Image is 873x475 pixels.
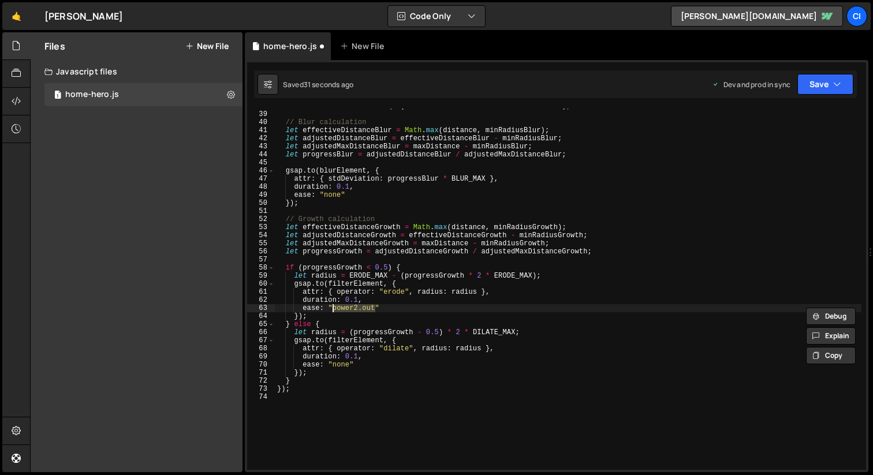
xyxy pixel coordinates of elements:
div: 60 [247,280,275,288]
span: 1 [54,91,61,100]
div: 69 [247,353,275,361]
div: 61 [247,288,275,296]
div: Javascript files [31,60,242,83]
button: Explain [806,327,856,345]
div: 40 [247,118,275,126]
div: 71 [247,369,275,377]
div: home-hero.js [263,40,317,52]
div: 39 [247,110,275,118]
div: 44 [247,151,275,159]
button: Copy [806,347,856,364]
button: Debug [806,308,856,325]
div: 50 [247,199,275,207]
div: 59 [247,272,275,280]
h2: Files [44,40,65,53]
div: 67 [247,336,275,345]
div: New File [340,40,389,52]
div: 52 [247,215,275,223]
div: 49 [247,191,275,199]
div: 46 [247,167,275,175]
div: 62 [247,296,275,304]
div: 31 seconds ago [304,80,353,89]
div: 55 [247,240,275,248]
div: 47 [247,175,275,183]
div: Dev and prod in sync [712,80,790,89]
div: home-hero.js [65,89,119,100]
div: 64 [247,312,275,320]
div: Saved [283,80,353,89]
div: 72 [247,377,275,385]
div: 53 [247,223,275,231]
div: 57 [247,256,275,264]
button: New File [185,42,229,51]
div: 45 [247,159,275,167]
div: 43 [247,143,275,151]
div: 63 [247,304,275,312]
button: Save [797,74,853,95]
div: 73 [247,385,275,393]
div: 70 [247,361,275,369]
div: 48 [247,183,275,191]
a: ci [846,6,867,27]
div: 17362/48282.js [44,83,242,106]
div: [PERSON_NAME] [44,9,123,23]
a: 🤙 [2,2,31,30]
button: Code Only [388,6,485,27]
div: 68 [247,345,275,353]
div: 74 [247,393,275,401]
div: 65 [247,320,275,328]
div: 51 [247,207,275,215]
div: 41 [247,126,275,134]
a: [PERSON_NAME][DOMAIN_NAME] [671,6,843,27]
div: 58 [247,264,275,272]
div: 42 [247,134,275,143]
div: 66 [247,328,275,336]
div: 56 [247,248,275,256]
div: 54 [247,231,275,240]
